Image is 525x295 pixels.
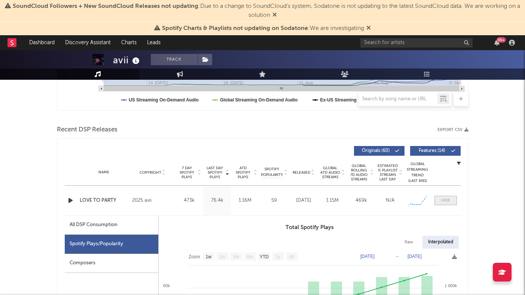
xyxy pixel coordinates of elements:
input: Search for artists [360,38,473,48]
div: Spotify Plays/Popularity [65,235,158,254]
a: Discovery Assistant [60,35,116,50]
div: All DSP Consumption [70,221,117,229]
span: Released [293,170,310,175]
div: All DSP Consumption [65,216,158,235]
button: Export CSV [437,128,468,132]
text: 1w [205,254,211,259]
button: Features(14) [410,146,461,156]
span: Recent DSP Releases [57,125,117,134]
div: [DATE] [291,197,316,204]
text: 60k [163,283,170,288]
text: 1 000k [444,283,457,288]
span: : We are investigating [162,25,364,31]
text: [DATE] [360,254,375,259]
div: Composers [65,254,158,273]
span: Spotify Popularity [261,167,283,178]
text: 6m [247,254,253,259]
span: 7 Day Spotify Plays [177,166,197,179]
div: avii [113,54,141,66]
text: 1m [219,254,225,259]
button: 99+ [494,40,500,46]
text: All [289,254,294,259]
a: Dashboard [24,35,60,50]
a: LOVE TO PARTY [80,197,129,204]
div: 99 + [497,37,506,43]
div: 1.16M [233,197,257,204]
div: 1.15M [320,197,345,204]
text: 8. Sep [449,80,461,85]
span: SoundCloud Followers + New SoundCloud Releases not updating [13,3,198,9]
text: 1y [275,254,280,259]
button: Originals(60) [354,146,405,156]
div: 2025 avii [132,196,173,205]
div: Name [80,170,129,175]
span: Dismiss [272,12,277,18]
span: ATD Spotify Plays [233,166,253,179]
input: Search by song name or URL [358,96,437,102]
text: Zoom [189,254,200,259]
div: 469k [349,197,374,204]
a: Leads [142,35,166,50]
div: 76.4k [205,197,229,204]
button: Track [151,54,198,65]
span: Global Rolling 7D Audio Streams [349,164,369,182]
div: N/A [378,197,403,204]
text: YTD [259,254,268,259]
div: 59 [261,197,287,204]
span: Estimated % Playlist Streams Last Day [378,164,398,182]
text: → [395,254,399,259]
text: [DATE] [408,254,422,259]
a: Charts [116,35,142,50]
div: 473k [177,197,201,204]
span: : Due to a change to SoundCloud's system, Sodatone is not updating to the latest SoundCloud data.... [13,3,520,18]
span: Global ATD Audio Streams [320,166,341,179]
div: Interpolated [422,236,459,249]
span: Last Day Spotify Plays [205,166,225,179]
text: 3m [233,254,239,259]
h3: Total Spotify Plays [159,223,461,232]
span: Originals ( 60 ) [359,149,393,153]
span: Copyright [140,170,161,175]
span: Spotify Charts & Playlists not updating on Sodatone [162,25,308,31]
div: Global Streaming Trend (Last 60D) [406,161,429,184]
div: Raw [399,236,419,249]
span: Dismiss [366,25,371,31]
span: Features ( 14 ) [415,149,449,153]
